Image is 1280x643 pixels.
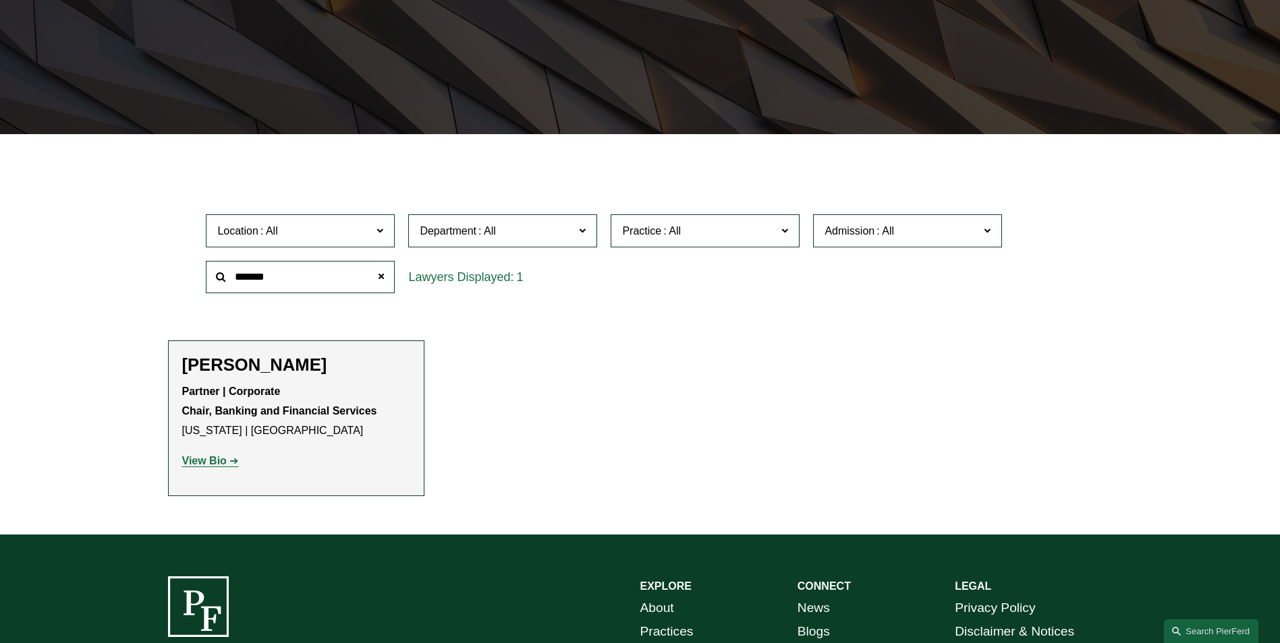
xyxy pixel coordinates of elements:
[622,225,661,237] span: Practice
[955,580,991,592] strong: LEGAL
[182,455,227,466] strong: View Bio
[420,225,476,237] span: Department
[217,225,258,237] span: Location
[182,382,410,440] p: [US_STATE] | [GEOGRAPHIC_DATA]
[955,596,1035,620] a: Privacy Policy
[182,455,239,466] a: View Bio
[798,596,830,620] a: News
[798,580,851,592] strong: CONNECT
[516,270,523,284] span: 1
[640,596,674,620] a: About
[182,386,377,417] strong: Partner | Corporate Chair, Banking and Financial Services
[825,225,874,237] span: Admission
[182,355,410,375] h2: [PERSON_NAME]
[640,580,692,592] strong: EXPLORE
[1164,619,1258,643] a: Search this site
